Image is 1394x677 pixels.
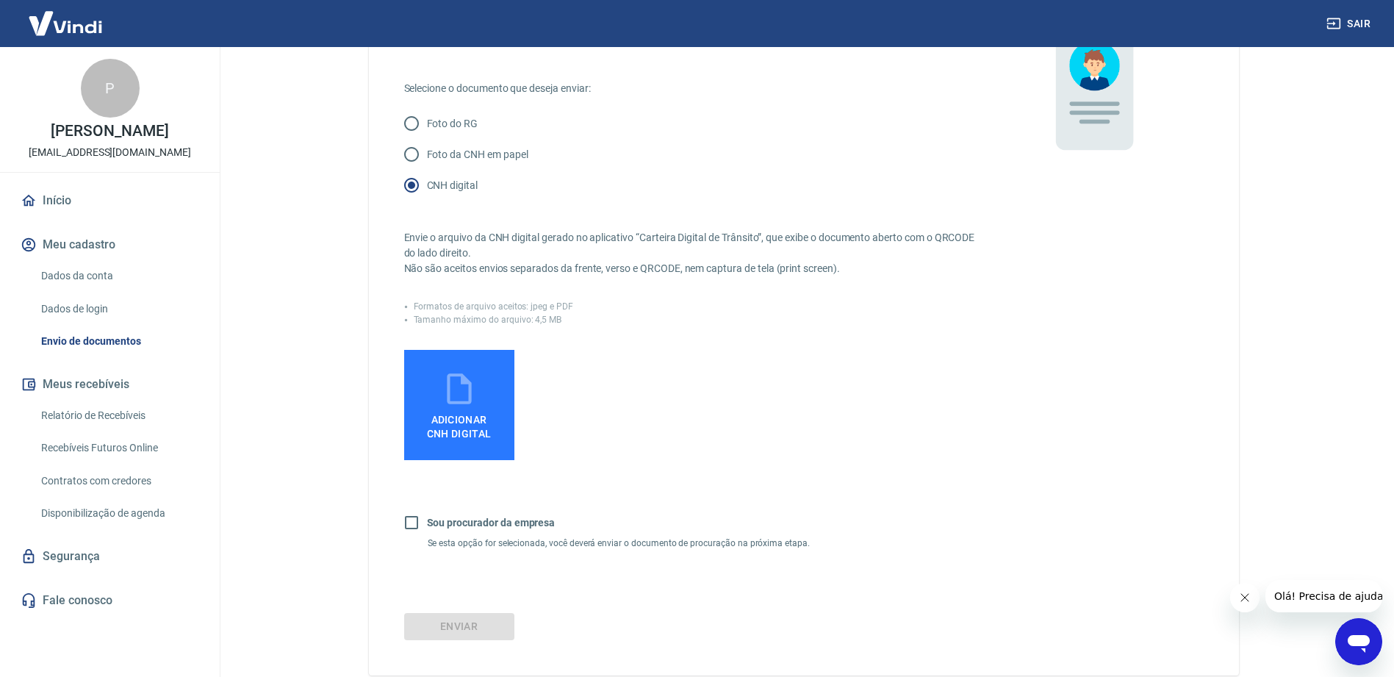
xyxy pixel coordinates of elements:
[81,59,140,118] div: P
[1230,583,1260,612] iframe: Fechar mensagem
[29,145,191,160] p: [EMAIL_ADDRESS][DOMAIN_NAME]
[18,540,202,573] a: Segurança
[35,433,202,463] a: Recebíveis Futuros Online
[35,326,202,357] a: Envio de documentos
[414,300,573,313] p: Formatos de arquivo aceitos: jpeg e PDF
[428,538,983,548] p: Se esta opção for selecionada, você deverá enviar o documento de procuração na próxima etapa.
[1265,580,1382,612] iframe: Mensagem da empresa
[1335,618,1382,665] iframe: Botão para abrir a janela de mensagens
[18,1,113,46] img: Vindi
[427,517,556,529] b: Sou procurador da empresa
[1323,10,1376,37] button: Sair
[9,10,123,22] span: Olá! Precisa de ajuda?
[404,230,983,276] p: Envie o arquivo da CNH digital gerado no aplicativo “Carteira Digital de Trânsito”, que exibe o d...
[427,414,492,440] span: Adicionar CNH Digital
[18,584,202,617] a: Fale conosco
[18,185,202,217] a: Início
[427,147,528,162] p: Foto da CNH em papel
[35,498,202,529] a: Disponibilização de agenda
[404,350,514,460] label: AdicionarCNH Digital
[18,368,202,401] button: Meus recebíveis
[35,466,202,496] a: Contratos com credores
[404,81,983,96] p: Selecione o documento que deseja enviar:
[35,261,202,291] a: Dados da conta
[427,178,478,193] p: CNH digital
[18,229,202,261] button: Meu cadastro
[35,294,202,324] a: Dados de login
[51,123,168,139] p: [PERSON_NAME]
[35,401,202,431] a: Relatório de Recebíveis
[427,116,478,132] p: Foto do RG
[414,313,562,326] p: Tamanho máximo do arquivo: 4,5 MB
